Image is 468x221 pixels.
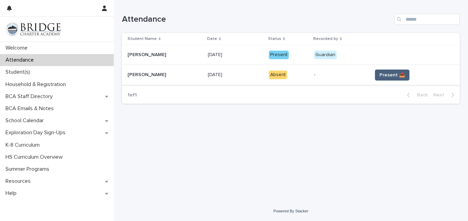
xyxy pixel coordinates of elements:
[207,35,217,43] p: Date
[273,209,308,213] a: Powered By Stacker
[394,14,460,25] input: Search
[122,87,142,104] p: 1 of 1
[375,70,409,81] button: Present 📥
[122,14,391,24] h1: Attendance
[3,57,39,63] p: Attendance
[208,71,224,78] p: [DATE]
[3,117,49,124] p: School Calendar
[269,71,287,79] div: Absent
[269,51,289,59] div: Present
[3,142,45,148] p: K-8 Curriculum
[128,51,167,58] p: [PERSON_NAME]
[3,69,35,75] p: Student(s)
[3,190,22,197] p: Help
[3,105,59,112] p: BCA Emails & Notes
[122,65,460,85] tr: [PERSON_NAME][PERSON_NAME] [DATE][DATE] Absent-Present 📥
[3,81,71,88] p: Household & Registration
[3,93,58,100] p: BCA Staff Directory
[3,129,71,136] p: Exploration Day Sign-Ups
[413,93,428,97] span: Back
[128,35,157,43] p: Student Name
[128,71,167,78] p: [PERSON_NAME]
[379,72,405,78] span: Present 📥
[314,51,337,59] div: Guardian
[3,166,55,172] p: Summer Programs
[3,154,68,160] p: HS Curriculum Overview
[433,93,448,97] span: Next
[3,45,33,51] p: Welcome
[401,92,430,98] button: Back
[122,45,460,65] tr: [PERSON_NAME][PERSON_NAME] [DATE][DATE] PresentGuardian
[3,178,36,185] p: Resources
[314,72,367,78] p: -
[313,35,338,43] p: Recorded by
[430,92,460,98] button: Next
[6,22,61,36] img: V1C1m3IdTEidaUdm9Hs0
[268,35,281,43] p: Status
[208,51,224,58] p: [DATE]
